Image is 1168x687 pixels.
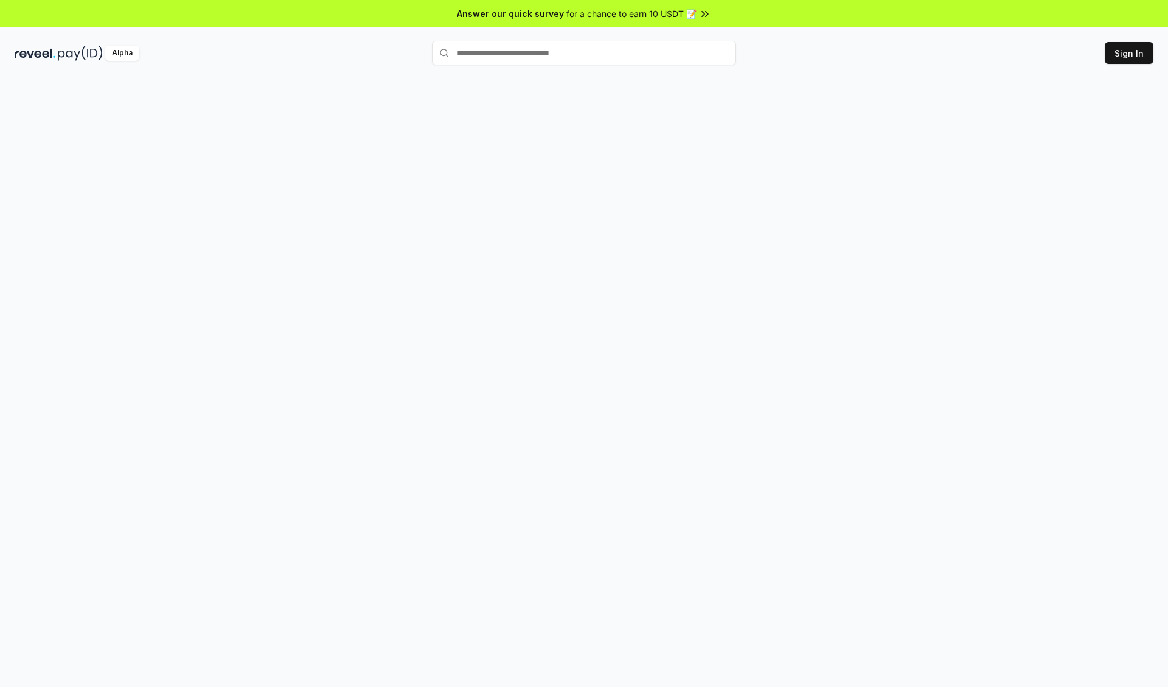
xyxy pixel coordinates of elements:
div: Alpha [105,46,139,61]
img: pay_id [58,46,103,61]
button: Sign In [1105,42,1153,64]
span: Answer our quick survey [457,7,564,20]
img: reveel_dark [15,46,55,61]
span: for a chance to earn 10 USDT 📝 [566,7,697,20]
